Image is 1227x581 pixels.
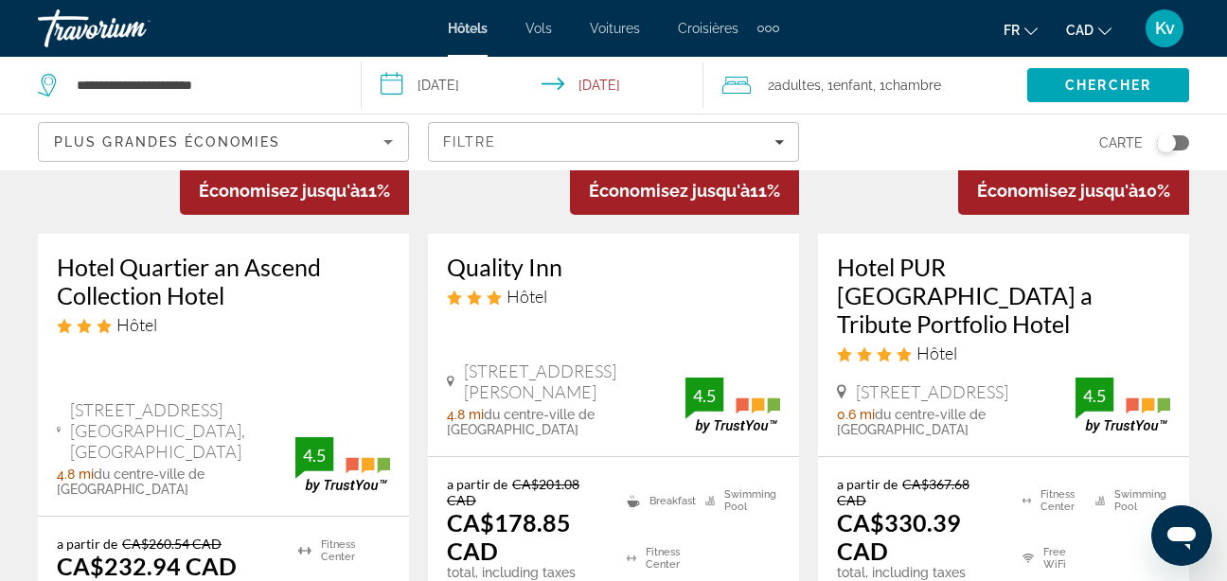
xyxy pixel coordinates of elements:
a: Croisières [678,21,738,36]
a: Hotel PUR [GEOGRAPHIC_DATA] a Tribute Portfolio Hotel [837,253,1170,338]
li: Swimming Pool [1086,476,1170,524]
button: Toggle map [1143,134,1189,151]
a: Voitures [590,21,640,36]
span: 0.6 mi [837,407,875,422]
div: 3 star Hotel [447,286,780,307]
span: du centre-ville de [GEOGRAPHIC_DATA] [447,407,595,437]
span: Adultes [774,78,821,93]
button: Search [1027,68,1189,102]
span: [STREET_ADDRESS] [856,381,1008,402]
div: 10% [958,167,1189,215]
span: Chercher [1065,78,1151,93]
p: total, including taxes [447,565,603,580]
span: Enfant [833,78,873,93]
span: a partir de [57,536,117,552]
ins: CA$178.85 CAD [447,508,571,565]
span: Hôtel [916,343,957,363]
div: 4 star Hotel [837,343,1170,363]
span: [STREET_ADDRESS] [GEOGRAPHIC_DATA], [GEOGRAPHIC_DATA] [70,399,295,462]
a: Hôtels [448,21,488,36]
img: TrustYou guest rating badge [685,378,780,433]
span: Hôtel [116,314,157,335]
img: TrustYou guest rating badge [1076,378,1170,433]
span: , 1 [873,72,941,98]
button: Select check in and out date [362,57,704,114]
button: Change language [1004,16,1038,44]
span: Économisez jusqu'à [589,181,750,201]
span: Carte [1099,130,1143,156]
button: Travelers: 2 adults, 1 child [703,57,1027,114]
span: fr [1004,23,1020,38]
button: Filters [428,122,799,162]
del: CA$367.68 CAD [837,476,969,508]
img: TrustYou guest rating badge [295,437,390,493]
ins: CA$232.94 CAD [57,552,237,580]
button: Extra navigation items [757,13,779,44]
li: Swimming Pool [696,476,780,524]
a: Travorium [38,4,227,53]
a: Hotel Quartier an Ascend Collection Hotel [57,253,390,309]
span: 4.8 mi [447,407,484,422]
span: Filtre [443,134,497,150]
p: total, including taxes [837,565,999,580]
li: Fitness Center [1013,476,1086,524]
span: du centre-ville de [GEOGRAPHIC_DATA] [837,407,986,437]
div: 4.5 [295,444,333,467]
span: Plus grandes économies [54,134,280,150]
div: 11% [180,167,409,215]
span: a partir de [447,476,507,492]
span: Économisez jusqu'à [977,181,1138,201]
span: CAD [1066,23,1094,38]
iframe: Bouton de lancement de la fenêtre de messagerie [1151,505,1212,566]
div: 3 star Hotel [57,314,390,335]
span: Kv [1155,19,1175,38]
li: Fitness Center [289,536,390,564]
span: 4.8 mi [57,467,94,482]
button: User Menu [1140,9,1189,48]
del: CA$201.08 CAD [447,476,579,508]
span: Chambre [885,78,941,93]
span: du centre-ville de [GEOGRAPHIC_DATA] [57,467,204,497]
ins: CA$330.39 CAD [837,508,961,565]
input: Search hotel destination [75,71,332,99]
span: a partir de [837,476,898,492]
span: 2 [768,72,821,98]
span: , 1 [821,72,873,98]
span: Hôtel [507,286,547,307]
li: Breakfast [617,476,696,524]
del: CA$260.54 CAD [122,536,222,552]
span: Économisez jusqu'à [199,181,360,201]
button: Change currency [1066,16,1111,44]
div: 4.5 [685,384,723,407]
div: 4.5 [1076,384,1113,407]
div: 11% [570,167,799,215]
a: Vols [525,21,552,36]
a: Quality Inn [447,253,780,281]
span: [STREET_ADDRESS][PERSON_NAME] [464,361,685,402]
mat-select: Sort by [54,131,393,153]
